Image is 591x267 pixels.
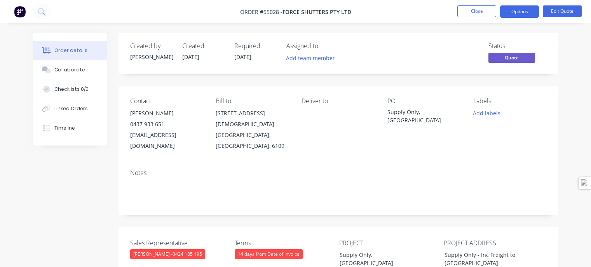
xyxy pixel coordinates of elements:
[130,120,164,128] span: 0437 933 651
[33,60,107,80] button: Collaborate
[235,249,303,259] div: 14 days from Date of Invoice
[173,251,202,257] span: 0424 185 195
[130,169,547,177] div: Notes
[216,108,289,151] div: [STREET_ADDRESS][DEMOGRAPHIC_DATA][GEOGRAPHIC_DATA], [GEOGRAPHIC_DATA], 6109
[457,5,496,17] button: Close
[54,66,85,73] div: Collaborate
[216,130,289,151] div: [GEOGRAPHIC_DATA], [GEOGRAPHIC_DATA], 6109
[130,108,204,119] div: [PERSON_NAME]
[235,238,332,248] label: Terms
[339,238,436,248] label: PROJECT
[444,238,541,248] label: PROJECT ADDRESS
[234,53,251,61] span: [DATE]
[54,125,75,132] div: Timeline
[182,42,225,50] div: Created
[130,108,204,151] div: [PERSON_NAME] 0437 933 651 [EMAIL_ADDRESS][DOMAIN_NAME]
[469,108,505,118] button: Add labels
[286,53,339,63] button: Add team member
[33,99,107,118] button: Linked Orders
[473,97,547,105] div: Labels
[488,42,547,50] div: Status
[302,97,375,105] div: Deliver to
[282,8,351,16] span: Force Shutters Pty Ltd
[543,5,582,17] button: Edit Quote
[387,108,461,124] div: Supply Only, [GEOGRAPHIC_DATA]
[240,8,282,16] span: Order #55028 -
[216,97,289,105] div: Bill to
[54,86,89,93] div: Checklists 0/0
[565,241,583,259] iframe: Intercom live chat
[182,53,199,61] span: [DATE]
[33,80,107,99] button: Checklists 0/0
[286,42,364,50] div: Assigned to
[387,97,461,105] div: PO
[500,5,539,18] button: Options
[488,53,535,64] button: Quote
[130,238,227,248] label: Sales Representative
[130,130,204,151] div: [EMAIL_ADDRESS][DOMAIN_NAME]
[133,251,202,257] span: [PERSON_NAME] -
[54,105,88,112] div: Linked Orders
[54,47,87,54] div: Order details
[234,42,277,50] div: Required
[488,53,535,62] span: Quote
[33,41,107,60] button: Order details
[130,42,173,50] div: Created by
[33,118,107,138] button: Timeline
[130,53,173,61] div: [PERSON_NAME]
[130,97,204,105] div: Contact
[282,53,339,63] button: Add team member
[14,6,26,17] img: Factory
[216,108,289,130] div: [STREET_ADDRESS][DEMOGRAPHIC_DATA]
